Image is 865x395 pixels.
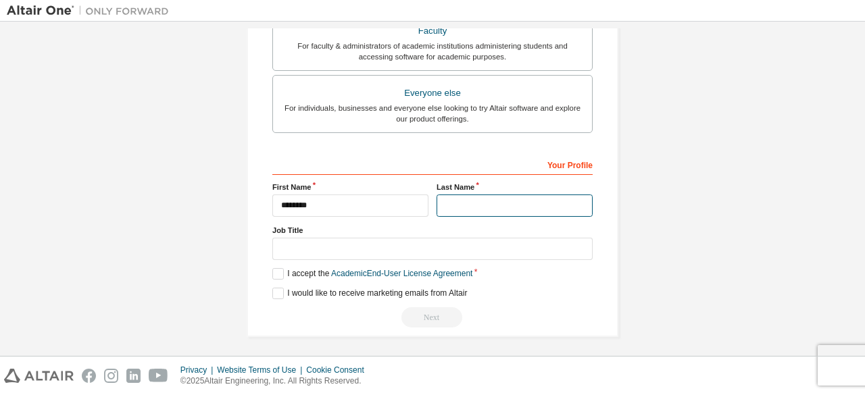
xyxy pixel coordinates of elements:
[281,22,584,41] div: Faculty
[281,41,584,62] div: For faculty & administrators of academic institutions administering students and accessing softwa...
[272,153,593,175] div: Your Profile
[149,369,168,383] img: youtube.svg
[180,375,372,387] p: © 2025 Altair Engineering, Inc. All Rights Reserved.
[306,365,372,375] div: Cookie Consent
[281,84,584,103] div: Everyone else
[281,103,584,124] div: For individuals, businesses and everyone else looking to try Altair software and explore our prod...
[104,369,118,383] img: instagram.svg
[217,365,306,375] div: Website Terms of Use
[7,4,176,18] img: Altair One
[331,269,472,278] a: Academic End-User License Agreement
[82,369,96,383] img: facebook.svg
[272,288,467,299] label: I would like to receive marketing emails from Altair
[272,225,593,236] label: Job Title
[437,182,593,192] label: Last Name
[4,369,74,383] img: altair_logo.svg
[272,307,593,327] div: Read and acccept EULA to continue
[180,365,217,375] div: Privacy
[126,369,141,383] img: linkedin.svg
[272,182,428,192] label: First Name
[272,268,472,280] label: I accept the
